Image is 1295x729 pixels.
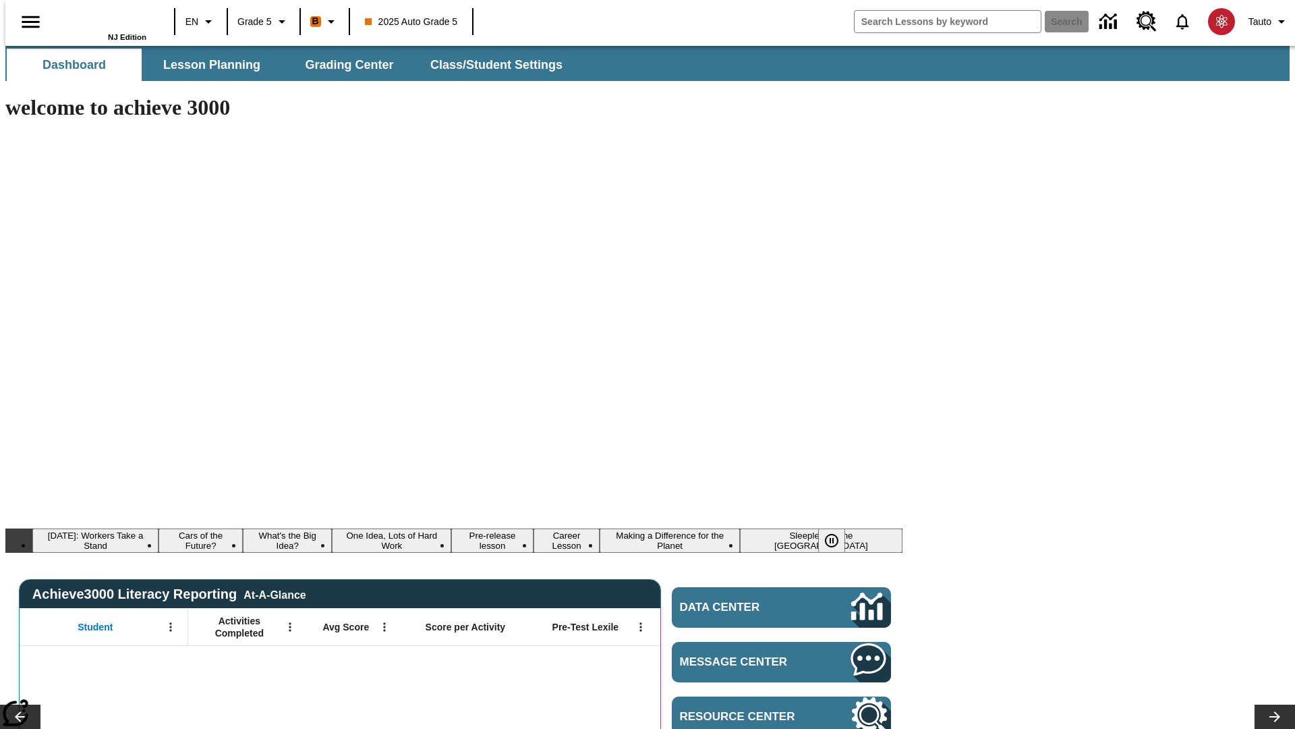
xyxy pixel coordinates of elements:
[59,6,146,33] a: Home
[237,15,272,29] span: Grade 5
[426,621,506,633] span: Score per Activity
[5,49,575,81] div: SubNavbar
[818,529,859,553] div: Pause
[5,46,1290,81] div: SubNavbar
[680,710,811,724] span: Resource Center
[312,13,319,30] span: B
[534,529,600,553] button: Slide 6 Career Lesson
[1200,4,1243,39] button: Select a new avatar
[430,57,563,73] span: Class/Student Settings
[280,617,300,637] button: Open Menu
[42,57,106,73] span: Dashboard
[1208,8,1235,35] img: avatar image
[672,587,891,628] a: Data Center
[740,529,902,553] button: Slide 8 Sleepless in the Animal Kingdom
[1091,3,1128,40] a: Data Center
[672,642,891,682] a: Message Center
[1128,3,1165,40] a: Resource Center, Will open in new tab
[365,15,458,29] span: 2025 Auto Grade 5
[420,49,573,81] button: Class/Student Settings
[78,621,113,633] span: Student
[631,617,651,637] button: Open Menu
[179,9,223,34] button: Language: EN, Select a language
[232,9,295,34] button: Grade: Grade 5, Select a grade
[32,587,306,602] span: Achieve3000 Literacy Reporting
[451,529,533,553] button: Slide 5 Pre-release lesson
[144,49,279,81] button: Lesson Planning
[11,2,51,42] button: Open side menu
[1255,705,1295,729] button: Lesson carousel, Next
[322,621,369,633] span: Avg Score
[374,617,395,637] button: Open Menu
[305,57,393,73] span: Grading Center
[243,587,306,601] div: At-A-Glance
[185,15,198,29] span: EN
[1248,15,1271,29] span: Tauto
[163,57,260,73] span: Lesson Planning
[855,11,1041,32] input: search field
[59,5,146,41] div: Home
[5,95,902,120] h1: welcome to achieve 3000
[282,49,417,81] button: Grading Center
[243,529,332,553] button: Slide 3 What's the Big Idea?
[600,529,739,553] button: Slide 7 Making a Difference for the Planet
[7,49,142,81] button: Dashboard
[305,9,345,34] button: Boost Class color is orange. Change class color
[680,655,811,669] span: Message Center
[32,529,159,553] button: Slide 1 Labor Day: Workers Take a Stand
[818,529,845,553] button: Pause
[108,33,146,41] span: NJ Edition
[680,601,806,614] span: Data Center
[159,529,243,553] button: Slide 2 Cars of the Future?
[1243,9,1295,34] button: Profile/Settings
[332,529,451,553] button: Slide 4 One Idea, Lots of Hard Work
[195,615,284,639] span: Activities Completed
[1165,4,1200,39] a: Notifications
[552,621,619,633] span: Pre-Test Lexile
[161,617,181,637] button: Open Menu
